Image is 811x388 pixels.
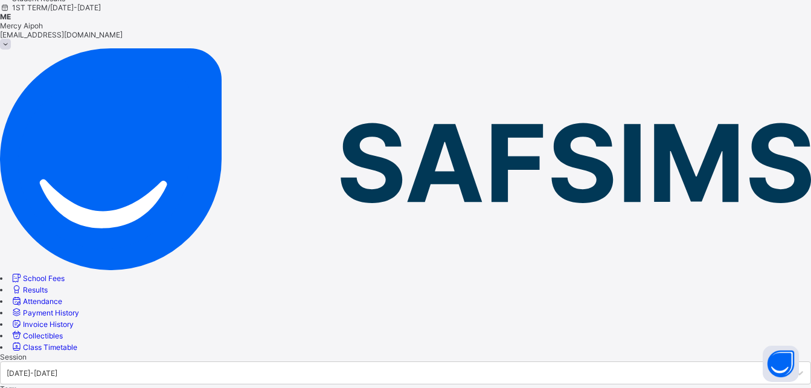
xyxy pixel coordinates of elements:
span: Class Timetable [23,343,77,352]
span: Results [23,285,48,294]
a: Attendance [10,297,62,306]
span: Payment History [23,308,79,317]
a: Class Timetable [10,343,77,352]
a: School Fees [10,274,65,283]
span: School Fees [23,274,65,283]
span: Attendance [23,297,62,306]
div: [DATE]-[DATE] [7,368,57,377]
button: Open asap [763,346,799,382]
a: Payment History [10,308,79,317]
a: Results [10,285,48,294]
span: Collectibles [23,331,63,340]
span: Invoice History [23,320,74,329]
a: Invoice History [10,320,74,329]
a: Collectibles [10,331,63,340]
